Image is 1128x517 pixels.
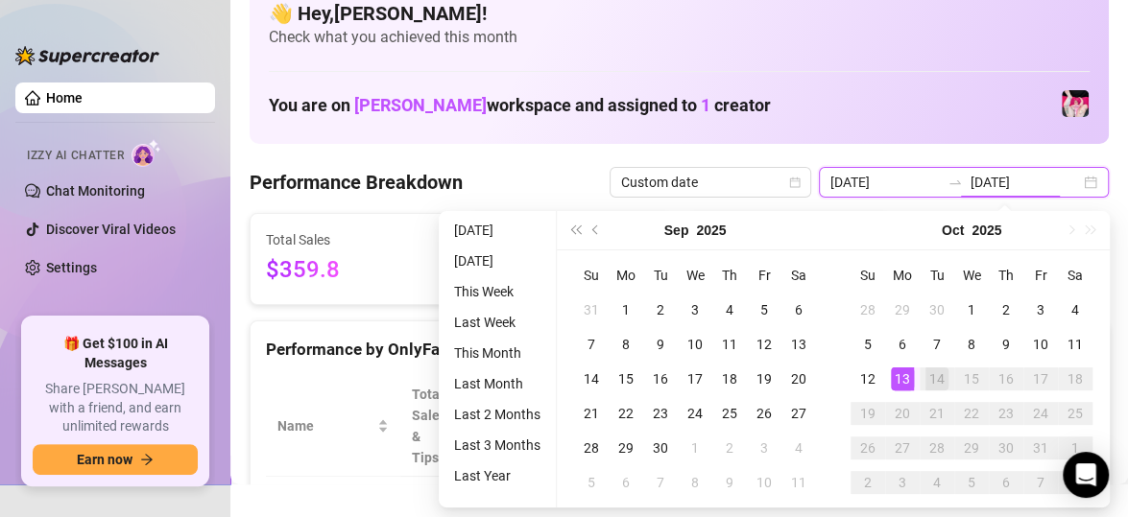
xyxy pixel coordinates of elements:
[856,367,879,390] div: 12
[266,229,437,250] span: Total Sales
[747,465,781,500] td: 2025-10-10
[678,431,712,465] td: 2025-10-01
[684,402,707,425] div: 24
[925,367,948,390] div: 14
[1029,436,1052,459] div: 31
[891,367,914,390] div: 13
[856,471,879,494] div: 2
[1064,298,1087,321] div: 4
[856,298,879,321] div: 28
[27,147,124,165] span: Izzy AI Chatter
[696,211,726,249] button: Choose a year
[1029,471,1052,494] div: 7
[718,367,741,390] div: 18
[269,27,1090,48] span: Check what you achieved this month
[989,362,1023,396] td: 2025-10-16
[609,431,643,465] td: 2025-09-29
[920,362,954,396] td: 2025-10-14
[753,471,776,494] div: 10
[747,293,781,327] td: 2025-09-05
[960,471,983,494] div: 5
[995,402,1018,425] div: 23
[678,327,712,362] td: 2025-09-10
[781,431,816,465] td: 2025-10-04
[1023,293,1058,327] td: 2025-10-03
[954,293,989,327] td: 2025-10-01
[989,258,1023,293] th: Th
[851,362,885,396] td: 2025-10-12
[753,367,776,390] div: 19
[1058,465,1092,500] td: 2025-11-08
[747,327,781,362] td: 2025-09-12
[277,415,373,436] span: Name
[712,431,747,465] td: 2025-10-02
[446,464,548,487] li: Last Year
[678,465,712,500] td: 2025-10-08
[580,367,603,390] div: 14
[989,431,1023,465] td: 2025-10-30
[614,367,637,390] div: 15
[920,258,954,293] th: Tu
[649,298,672,321] div: 2
[609,396,643,431] td: 2025-09-22
[891,402,914,425] div: 20
[856,402,879,425] div: 19
[614,436,637,459] div: 29
[649,436,672,459] div: 30
[1058,327,1092,362] td: 2025-10-11
[747,258,781,293] th: Fr
[925,436,948,459] div: 28
[1029,402,1052,425] div: 24
[446,311,548,334] li: Last Week
[753,333,776,356] div: 12
[701,95,710,115] span: 1
[586,211,607,249] button: Previous month (PageUp)
[1058,362,1092,396] td: 2025-10-18
[643,396,678,431] td: 2025-09-23
[1063,452,1109,498] div: Open Intercom Messenger
[33,335,198,372] span: 🎁 Get $100 in AI Messages
[446,372,548,395] li: Last Month
[718,298,741,321] div: 4
[250,169,463,196] h4: Performance Breakdown
[1029,298,1052,321] div: 3
[960,333,983,356] div: 8
[1023,431,1058,465] td: 2025-10-31
[580,333,603,356] div: 7
[412,384,449,468] span: Total Sales & Tips
[684,333,707,356] div: 10
[948,175,963,190] span: to
[643,293,678,327] td: 2025-09-02
[925,298,948,321] div: 30
[856,333,879,356] div: 5
[753,436,776,459] div: 3
[684,471,707,494] div: 8
[643,258,678,293] th: Tu
[718,471,741,494] div: 9
[891,333,914,356] div: 6
[1023,465,1058,500] td: 2025-11-07
[989,396,1023,431] td: 2025-10-23
[851,258,885,293] th: Su
[712,362,747,396] td: 2025-09-18
[1023,327,1058,362] td: 2025-10-10
[446,249,548,272] li: [DATE]
[995,367,1018,390] div: 16
[960,367,983,390] div: 15
[920,327,954,362] td: 2025-10-07
[753,298,776,321] div: 5
[787,367,810,390] div: 20
[684,436,707,459] div: 1
[925,333,948,356] div: 7
[678,396,712,431] td: 2025-09-24
[830,172,940,193] input: Start date
[574,465,609,500] td: 2025-10-05
[885,258,920,293] th: Mo
[925,402,948,425] div: 21
[574,258,609,293] th: Su
[33,444,198,475] button: Earn nowarrow-right
[684,367,707,390] div: 17
[781,396,816,431] td: 2025-09-27
[920,431,954,465] td: 2025-10-28
[960,436,983,459] div: 29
